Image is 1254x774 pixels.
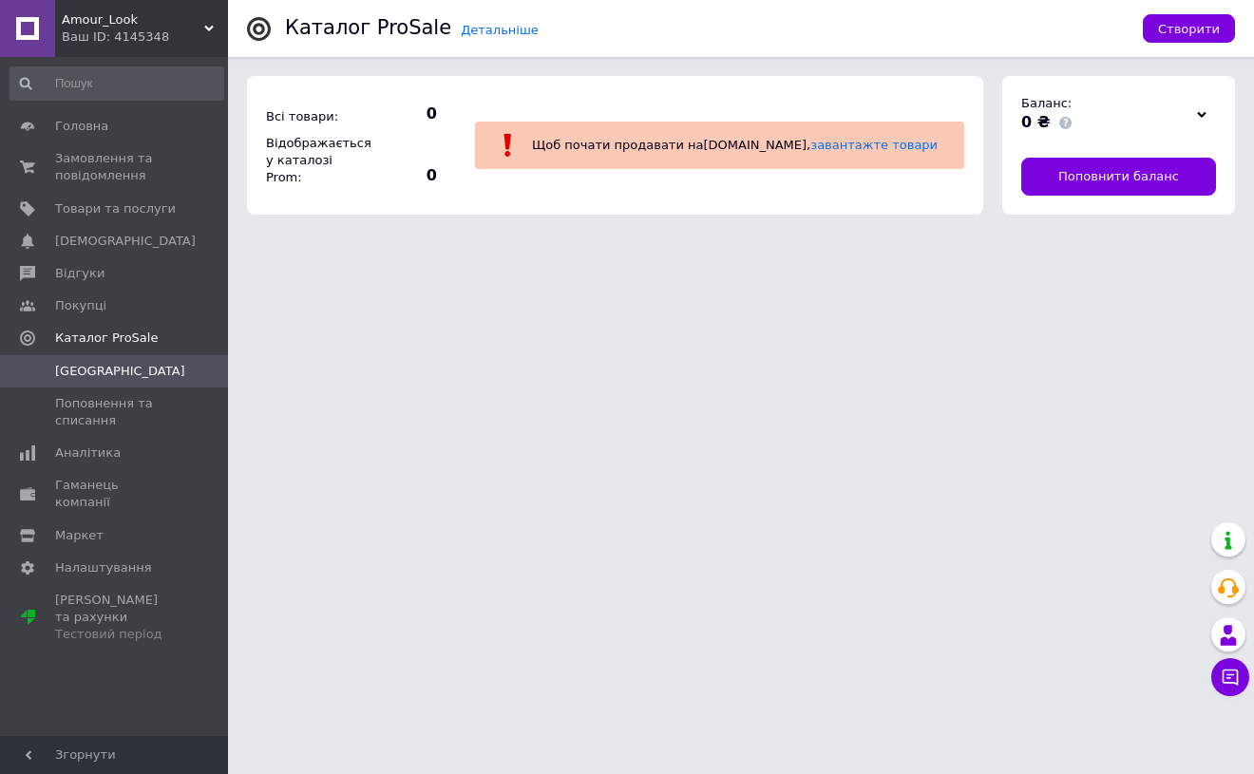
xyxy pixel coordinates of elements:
span: 0 ₴ [1021,113,1050,131]
div: Ваш ID: 4145348 [62,28,228,46]
span: Каталог ProSale [55,330,158,347]
button: Створити [1143,14,1235,43]
div: Тестовий період [55,626,176,643]
span: [GEOGRAPHIC_DATA] [55,363,185,380]
span: 0 [370,104,437,124]
span: [DEMOGRAPHIC_DATA] [55,233,196,250]
span: Amour_Look [62,11,204,28]
a: Детальніше [461,23,539,37]
span: Головна [55,118,108,135]
div: Всі товари: [261,104,366,130]
div: Щоб почати продавати на [DOMAIN_NAME] , [527,132,950,159]
span: Маркет [55,527,104,544]
span: Покупці [55,297,106,314]
button: Чат з покупцем [1211,658,1249,696]
span: Поповнення та списання [55,395,176,429]
div: Каталог ProSale [285,18,451,38]
input: Пошук [9,66,224,101]
span: Налаштування [55,559,152,576]
span: Поповнити баланс [1058,168,1179,185]
span: Замовлення та повідомлення [55,150,176,184]
span: Створити [1158,22,1220,36]
span: Гаманець компанії [55,477,176,511]
a: завантажте товари [810,138,938,152]
span: Баланс: [1021,96,1072,110]
img: :exclamation: [494,131,522,160]
span: 0 [370,165,437,186]
span: Відгуки [55,265,104,282]
div: Відображається у каталозі Prom: [261,130,366,192]
span: [PERSON_NAME] та рахунки [55,592,176,644]
a: Поповнити баланс [1021,158,1216,196]
span: Аналітика [55,444,121,462]
span: Товари та послуги [55,200,176,217]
